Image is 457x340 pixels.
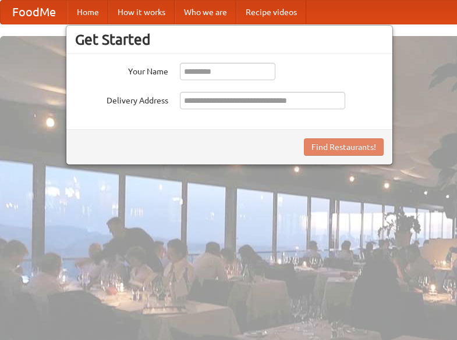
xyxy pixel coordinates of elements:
[1,1,68,24] a: FoodMe
[68,1,108,24] a: Home
[236,1,306,24] a: Recipe videos
[175,1,236,24] a: Who we are
[108,1,175,24] a: How it works
[75,63,168,77] label: Your Name
[75,31,384,48] h3: Get Started
[75,92,168,106] label: Delivery Address
[304,138,384,156] button: Find Restaurants!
